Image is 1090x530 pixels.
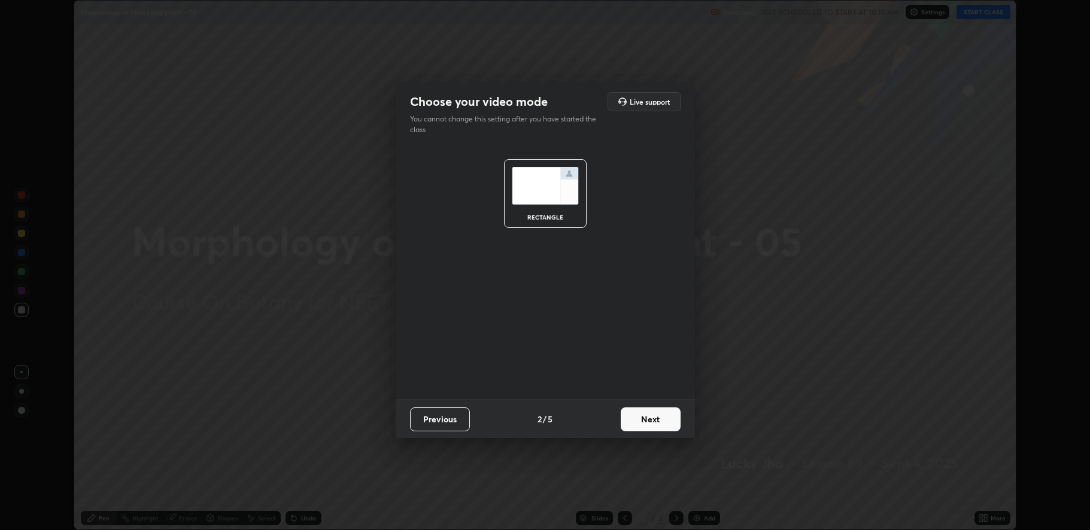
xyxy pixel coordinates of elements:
h4: 5 [548,413,552,425]
p: You cannot change this setting after you have started the class [410,114,604,135]
button: Next [621,407,681,431]
img: normalScreenIcon.ae25ed63.svg [512,167,579,205]
div: rectangle [521,214,569,220]
button: Previous [410,407,470,431]
h4: / [543,413,546,425]
h4: 2 [538,413,542,425]
h2: Choose your video mode [410,94,548,109]
h5: Live support [630,98,670,105]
